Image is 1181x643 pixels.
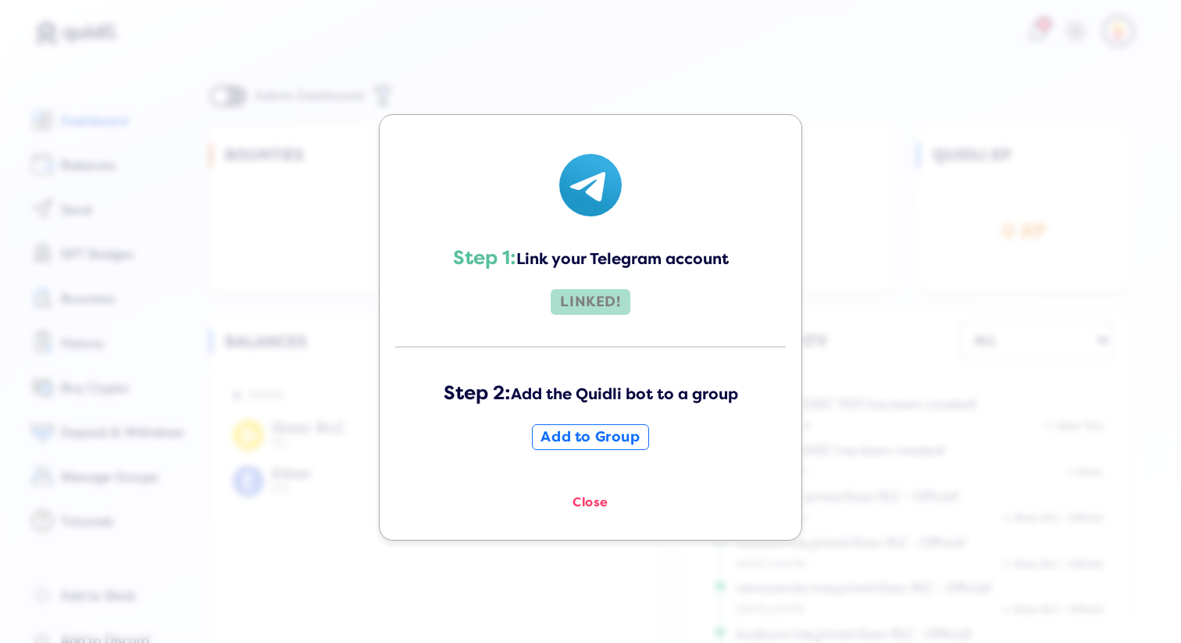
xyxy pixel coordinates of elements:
[395,236,786,281] h2: Link your Telegram account
[532,424,648,450] button: Add to Group
[395,371,786,416] h2: Add the Quidli bot to a group
[453,245,516,270] span: Step 1:
[559,154,622,216] img: Telegram
[444,380,511,405] span: Step 2:
[395,489,786,516] button: Close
